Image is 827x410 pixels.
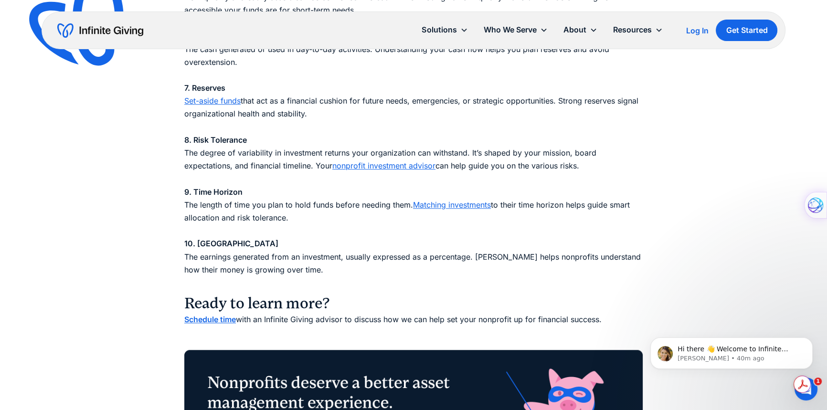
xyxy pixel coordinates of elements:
[184,83,225,93] strong: 7. Reserves
[636,317,827,384] iframe: Intercom notifications message
[413,200,491,210] a: Matching investments
[613,23,651,36] div: Resources
[184,187,243,197] strong: 9. Time Horizon
[686,27,708,34] div: Log In
[332,161,435,170] a: nonprofit investment advisor
[57,23,143,38] a: home
[184,315,236,324] a: Schedule time
[555,20,605,40] div: About
[716,20,777,41] a: Get Started
[605,20,670,40] div: Resources
[184,313,643,326] p: with an Infinite Giving advisor to discuss how we can help set your nonprofit up for financial su...
[184,96,241,105] a: Set-aside funds
[184,135,247,145] strong: 8. Risk Tolerance
[563,23,586,36] div: About
[483,23,536,36] div: Who We Serve
[414,20,476,40] div: Solutions
[686,25,708,36] a: Log In
[476,20,555,40] div: Who We Serve
[184,294,643,313] h3: Ready to learn more?
[184,239,278,248] strong: 10. [GEOGRAPHIC_DATA]
[422,23,456,36] div: Solutions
